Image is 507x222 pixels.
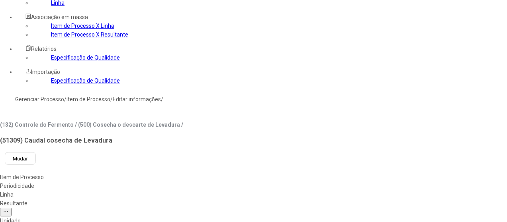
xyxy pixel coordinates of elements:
[31,46,57,52] span: Relatórios
[15,96,64,102] a: Gerenciar Processo
[13,156,28,162] span: Mudar
[31,14,88,20] span: Associação em massa
[67,96,110,102] a: Item de Processo
[161,96,163,102] nz-breadcrumb-separator: /
[64,96,67,102] nz-breadcrumb-separator: /
[51,54,120,61] a: Especificação de Qualidade
[51,77,120,84] a: Especificação de Qualidade
[51,23,114,29] a: Item de Processo X Linha
[110,96,113,102] nz-breadcrumb-separator: /
[51,31,128,38] a: Item de Processo X Resultante
[31,69,60,75] span: Importação
[5,152,36,165] button: Mudar
[113,96,161,102] a: Editar informações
